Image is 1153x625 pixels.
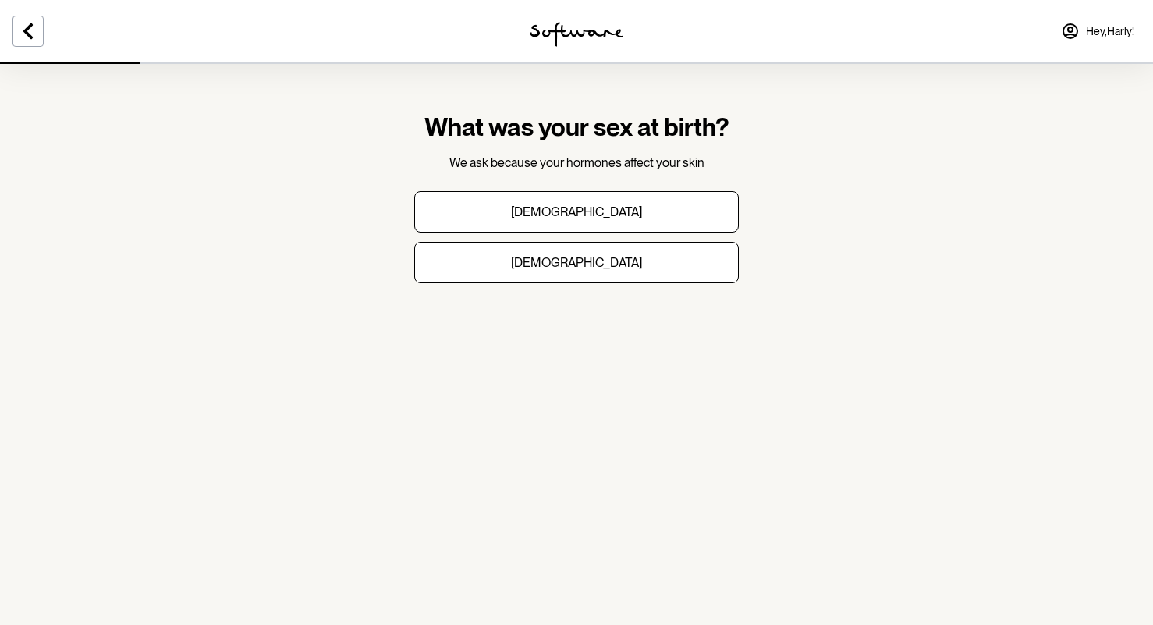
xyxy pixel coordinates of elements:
span: Hey, Harly ! [1086,25,1134,38]
p: [DEMOGRAPHIC_DATA] [511,255,642,270]
span: We ask because your hormones affect your skin [449,155,704,170]
button: [DEMOGRAPHIC_DATA] [414,242,739,283]
button: [DEMOGRAPHIC_DATA] [414,191,739,233]
img: software logo [530,22,623,47]
p: [DEMOGRAPHIC_DATA] [511,204,642,219]
a: Hey,Harly! [1052,12,1144,50]
h1: What was your sex at birth? [424,112,729,142]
